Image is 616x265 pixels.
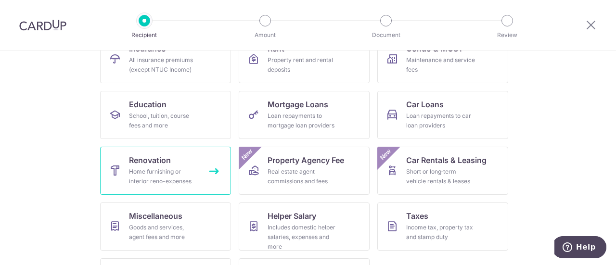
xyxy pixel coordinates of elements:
[378,147,394,163] span: New
[100,202,231,251] a: MiscellaneousGoods and services, agent fees and more
[100,147,231,195] a: RenovationHome furnishing or interior reno-expenses
[109,30,180,40] p: Recipient
[406,167,475,186] div: Short or long‑term vehicle rentals & leases
[406,99,444,110] span: Car Loans
[129,55,198,75] div: All insurance premiums (except NTUC Income)
[377,91,508,139] a: Car LoansLoan repayments to car loan providers
[129,111,198,130] div: School, tuition, course fees and more
[129,210,182,222] span: Miscellaneous
[377,202,508,251] a: TaxesIncome tax, property tax and stamp duty
[406,210,428,222] span: Taxes
[19,19,66,31] img: CardUp
[554,236,606,260] iframe: Opens a widget where you can find more information
[268,99,328,110] span: Mortgage Loans
[268,55,337,75] div: Property rent and rental deposits
[100,91,231,139] a: EducationSchool, tuition, course fees and more
[350,30,422,40] p: Document
[129,223,198,242] div: Goods and services, agent fees and more
[268,223,337,252] div: Includes domestic helper salaries, expenses and more
[268,210,316,222] span: Helper Salary
[239,91,370,139] a: Mortgage LoansLoan repayments to mortgage loan providers
[239,202,370,251] a: Helper SalaryIncludes domestic helper salaries, expenses and more
[239,147,370,195] a: Property Agency FeeReal estate agent commissions and feesNew
[406,154,487,166] span: Car Rentals & Leasing
[129,167,198,186] div: Home furnishing or interior reno-expenses
[100,35,231,83] a: InsuranceAll insurance premiums (except NTUC Income)
[22,7,41,15] span: Help
[377,35,508,83] a: Condo & MCSTMaintenance and service fees
[406,55,475,75] div: Maintenance and service fees
[406,111,475,130] div: Loan repayments to car loan providers
[230,30,301,40] p: Amount
[377,147,508,195] a: Car Rentals & LeasingShort or long‑term vehicle rentals & leasesNew
[268,154,344,166] span: Property Agency Fee
[268,167,337,186] div: Real estate agent commissions and fees
[239,35,370,83] a: RentProperty rent and rental deposits
[129,99,167,110] span: Education
[472,30,543,40] p: Review
[268,111,337,130] div: Loan repayments to mortgage loan providers
[406,223,475,242] div: Income tax, property tax and stamp duty
[129,154,171,166] span: Renovation
[239,147,255,163] span: New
